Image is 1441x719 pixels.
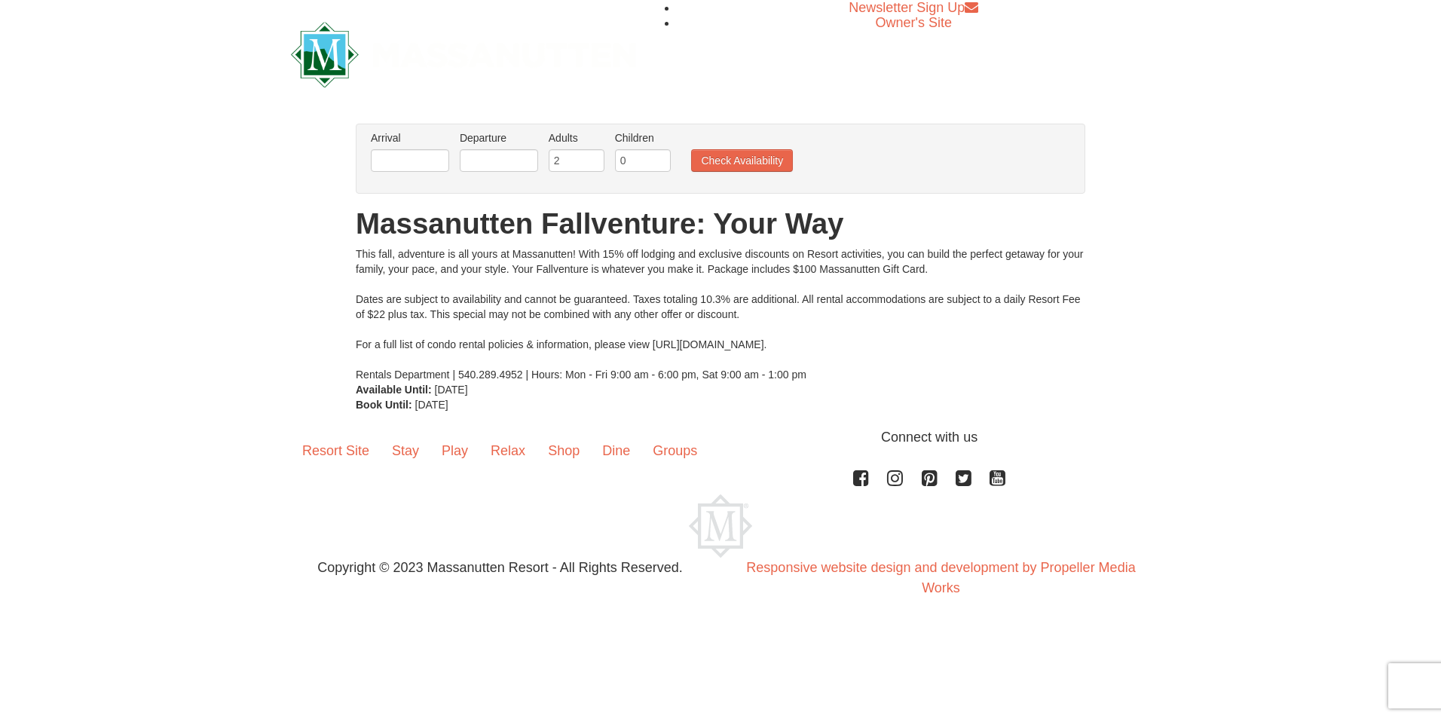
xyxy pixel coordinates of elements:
div: This fall, adventure is all yours at Massanutten! With 15% off lodging and exclusive discounts on... [356,246,1085,382]
label: Arrival [371,130,449,145]
a: Resort Site [291,427,381,474]
a: Play [430,427,479,474]
a: Owner's Site [876,15,952,30]
span: [DATE] [415,399,448,411]
a: Responsive website design and development by Propeller Media Works [746,560,1135,595]
a: Stay [381,427,430,474]
img: Massanutten Resort Logo [291,22,636,87]
span: [DATE] [435,384,468,396]
label: Adults [549,130,604,145]
a: Dine [591,427,641,474]
button: Check Availability [691,149,793,172]
label: Children [615,130,671,145]
img: Massanutten Resort Logo [689,494,752,558]
a: Shop [537,427,591,474]
a: Relax [479,427,537,474]
strong: Book Until: [356,399,412,411]
p: Connect with us [291,427,1150,448]
strong: Available Until: [356,384,432,396]
p: Copyright © 2023 Massanutten Resort - All Rights Reserved. [280,558,720,578]
a: Groups [641,427,708,474]
a: Massanutten Resort [291,35,636,70]
h1: Massanutten Fallventure: Your Way [356,209,1085,239]
label: Departure [460,130,538,145]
